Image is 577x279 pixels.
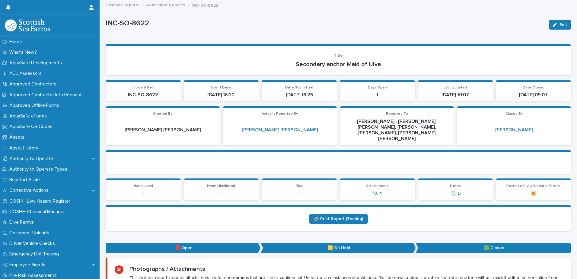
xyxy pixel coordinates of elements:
p: [DATE] 16:22 [187,92,255,98]
p: Dive Permit [7,220,38,225]
span: Incident Ref [132,86,154,89]
p: Corrective Actions [7,188,53,193]
p: INC-SO-8622 [192,2,218,8]
span: Risk [296,184,303,188]
a: All Incident Reports [146,1,185,8]
p: Document Uploads [7,230,54,236]
p: Authority to Operate Types [7,166,72,172]
span: Last Updated [444,86,467,89]
p: Home [7,39,27,45]
a: [PERSON_NAME] [495,127,533,133]
p: AquaSafe Developments [7,60,67,66]
a: 🖨️ Print Report (Testing) [309,214,368,224]
span: Created By [153,112,172,116]
span: Attachments [366,184,389,188]
p: AquaSafe QR Codes [7,124,57,130]
span: Recent Activity/Updates/Notes [506,184,561,188]
p: What's New? [7,50,42,55]
span: Title [334,53,343,58]
p: INC-SO-8622 [109,92,177,98]
p: Secondary anchor Maid of Ulva [113,61,564,68]
span: Edit [559,23,567,27]
p: [PERSON_NAME] , [PERSON_NAME], [PERSON_NAME], [PERSON_NAME], [PERSON_NAME], [PERSON_NAME] [PERSON... [343,119,450,142]
p: 1 [343,92,411,98]
button: Edit [549,20,571,30]
p: - [265,191,333,197]
span: Actually Reported By [262,112,298,116]
p: 🟩 Closed [416,243,571,253]
span: Harm Likelihood [207,184,235,188]
p: 🗒️ 0 [422,191,489,197]
p: ACL Assessors [7,71,46,76]
p: INC-SO-8622 [106,19,544,28]
p: - [109,191,177,197]
img: bPIBxiqnSb2ggTQWdOVV [5,19,50,31]
p: [PERSON_NAME] [PERSON_NAME] [109,127,216,133]
p: AquaSafe eForms [7,113,52,119]
p: Emergency Drill Training [7,251,64,257]
span: Date Submitted [285,86,313,89]
span: Event Date [211,86,231,89]
p: 🟨 On Hold [261,243,416,253]
p: Driver Vehicle Checks [7,241,60,246]
p: Beaufort Scale [7,177,45,183]
p: [DATE] 10:07 [422,92,489,98]
p: [DATE] 09:07 [499,92,567,98]
span: Harm Level [133,184,153,188]
a: Incident Reports [106,1,139,8]
p: Authority to Operate [7,156,58,162]
p: Approved Contractors [7,81,61,87]
p: COSHH Chemical Manager [7,209,70,215]
span: Date Closed [523,86,544,89]
p: 📎 1 [343,191,411,197]
p: Asset History [7,145,43,151]
p: COSHH Low Hazard Register [7,198,75,204]
span: Closed By [505,112,523,116]
p: Fire Risk Assessments [7,273,62,278]
span: Notes [450,184,461,188]
p: 🟥 Open [106,243,261,253]
p: ✴️ [499,191,567,197]
a: [PERSON_NAME] [PERSON_NAME] [242,127,318,133]
span: 🖨️ Print Report (Testing) [314,217,363,221]
p: [DATE] 16:25 [265,92,333,98]
p: Approved Offline Forms [7,103,64,108]
p: Approved Contractor Info Request [7,92,87,98]
span: Days Open [368,86,387,89]
p: Employee Sign-In [7,262,50,268]
p: Assets [7,134,29,140]
h2: Photographs / Attachments [129,265,205,273]
p: - [187,191,255,197]
span: Reported To [386,112,408,116]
